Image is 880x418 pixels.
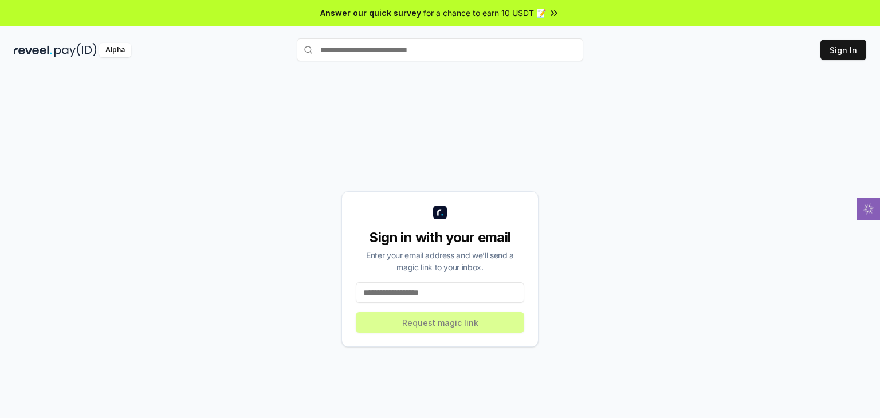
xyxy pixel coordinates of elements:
img: logo_small [433,206,447,219]
div: Alpha [99,43,131,57]
div: Sign in with your email [356,228,524,247]
img: reveel_dark [14,43,52,57]
div: Enter your email address and we’ll send a magic link to your inbox. [356,249,524,273]
button: Sign In [820,40,866,60]
span: Answer our quick survey [320,7,421,19]
span: for a chance to earn 10 USDT 📝 [423,7,546,19]
img: pay_id [54,43,97,57]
